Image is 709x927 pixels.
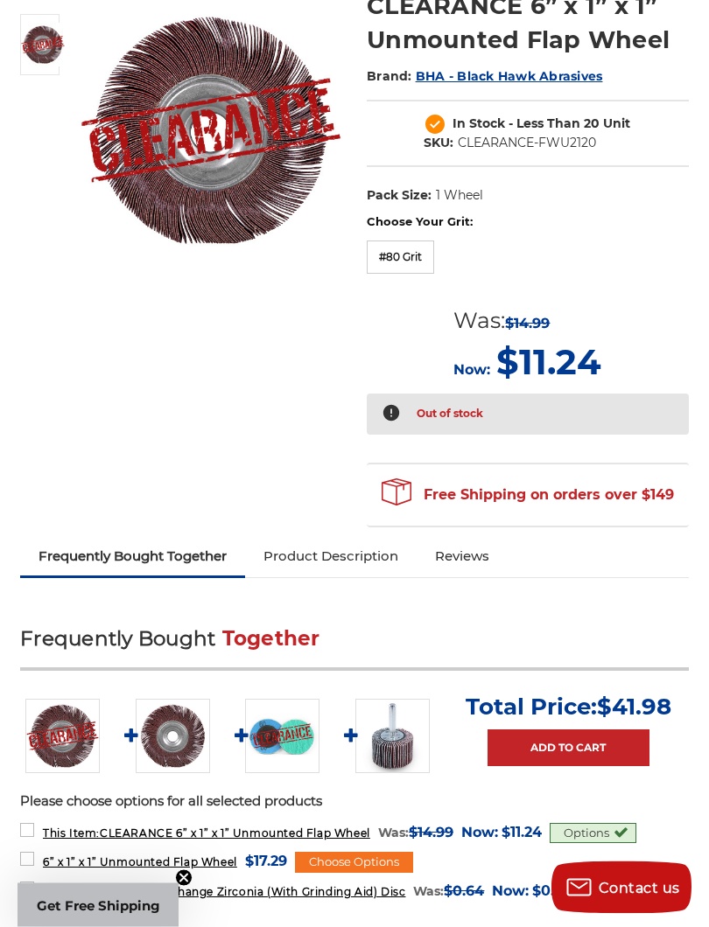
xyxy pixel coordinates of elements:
[18,883,179,927] div: Get Free ShippingClose teaser
[532,880,573,903] span: $0.48
[603,116,630,132] span: Unit
[378,821,453,845] div: Was:
[43,886,405,899] span: CLEARANCE 2" Quick Change Zirconia (With Grinding Aid) Disc
[367,69,412,85] span: Brand:
[382,478,674,513] span: Free Shipping on orders over $149
[413,880,484,903] div: Was:
[25,700,100,774] img: CLEARANCE 6” x 1” x 1” Unmounted Flap Wheel
[409,825,453,841] span: $14.99
[21,24,65,67] img: CLEARANCE 6” x 1” x 1” Unmounted Flap Wheel
[367,214,689,232] label: Choose Your Grit:
[416,69,603,85] a: BHA - Black Hawk Abrasives
[444,883,484,900] span: $0.64
[245,850,287,874] span: $17.29
[20,792,689,812] p: Please choose options for all selected products
[461,825,498,841] span: Now:
[492,883,529,900] span: Now:
[599,880,680,896] span: Contact us
[458,135,596,153] dd: CLEARANCE-FWU2120
[551,861,691,914] button: Contact us
[466,694,671,721] p: Total Price:
[20,538,245,576] a: Frequently Bought Together
[43,856,237,869] span: 6” x 1” x 1” Unmounted Flap Wheel
[424,135,453,153] dt: SKU:
[295,853,413,874] div: Choose Options
[584,116,600,132] span: 20
[417,538,508,576] a: Reviews
[175,869,193,887] button: Close teaser
[367,187,432,206] dt: Pack Size:
[488,730,649,767] a: Add to Cart
[505,316,550,332] span: $14.99
[20,627,215,652] span: Frequently Bought
[417,404,483,426] p: Out of stock
[245,538,417,576] a: Product Description
[550,824,636,845] div: Options
[453,305,601,338] div: Was:
[453,362,490,379] span: Now:
[502,821,542,845] span: $11.24
[436,187,483,206] dd: 1 Wheel
[43,827,370,840] span: CLEARANCE 6” x 1” x 1” Unmounted Flap Wheel
[43,827,100,840] strong: This Item:
[37,897,160,914] span: Get Free Shipping
[509,116,580,132] span: - Less Than
[453,116,505,132] span: In Stock
[496,341,601,384] span: $11.24
[222,627,320,652] span: Together
[597,694,671,721] span: $41.98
